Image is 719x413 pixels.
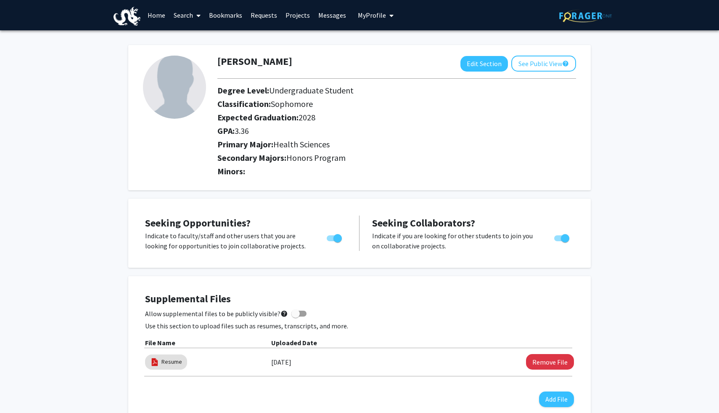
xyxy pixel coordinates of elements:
[145,338,175,347] b: File Name
[143,0,169,30] a: Home
[235,125,249,136] span: 3.36
[526,354,574,370] button: Remove Resume File
[539,392,574,407] button: Add File
[145,321,574,331] p: Use this section to upload files such as resumes, transcripts, and more.
[358,11,386,19] span: My Profile
[217,139,576,149] h2: Primary Major:
[161,357,182,366] a: Resume
[246,0,281,30] a: Requests
[299,112,315,123] span: 2028
[217,112,576,123] h2: Expected Graduation:
[286,152,346,163] span: Honors Program
[150,357,159,367] img: pdf_icon.png
[551,231,574,243] div: Toggle
[269,85,354,96] span: Undergraduate Student
[217,56,292,68] h1: [PERSON_NAME]
[460,56,508,72] button: Edit Section
[143,56,206,119] img: Profile Picture
[145,216,251,229] span: Seeking Opportunities?
[314,0,350,30] a: Messages
[169,0,205,30] a: Search
[273,139,330,149] span: Health Sciences
[271,355,291,369] label: [DATE]
[280,309,288,319] mat-icon: help
[6,375,36,407] iframe: Chat
[511,56,576,72] button: See Public View
[217,99,576,109] h2: Classification:
[217,153,576,163] h2: Secondary Majors:
[372,231,538,251] p: Indicate if you are looking for other students to join you on collaborative projects.
[114,7,140,26] img: Drexel University Logo
[562,59,569,69] mat-icon: help
[323,231,346,243] div: Toggle
[217,126,576,136] h2: GPA:
[559,9,612,22] img: ForagerOne Logo
[271,99,313,109] span: Sophomore
[281,0,314,30] a: Projects
[217,85,576,96] h2: Degree Level:
[145,231,311,251] p: Indicate to faculty/staff and other users that you are looking for opportunities to join collabor...
[271,338,317,347] b: Uploaded Date
[205,0,246,30] a: Bookmarks
[217,166,576,176] h2: Minors:
[145,309,288,319] span: Allow supplemental files to be publicly visible?
[145,293,574,305] h4: Supplemental Files
[372,216,475,229] span: Seeking Collaborators?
